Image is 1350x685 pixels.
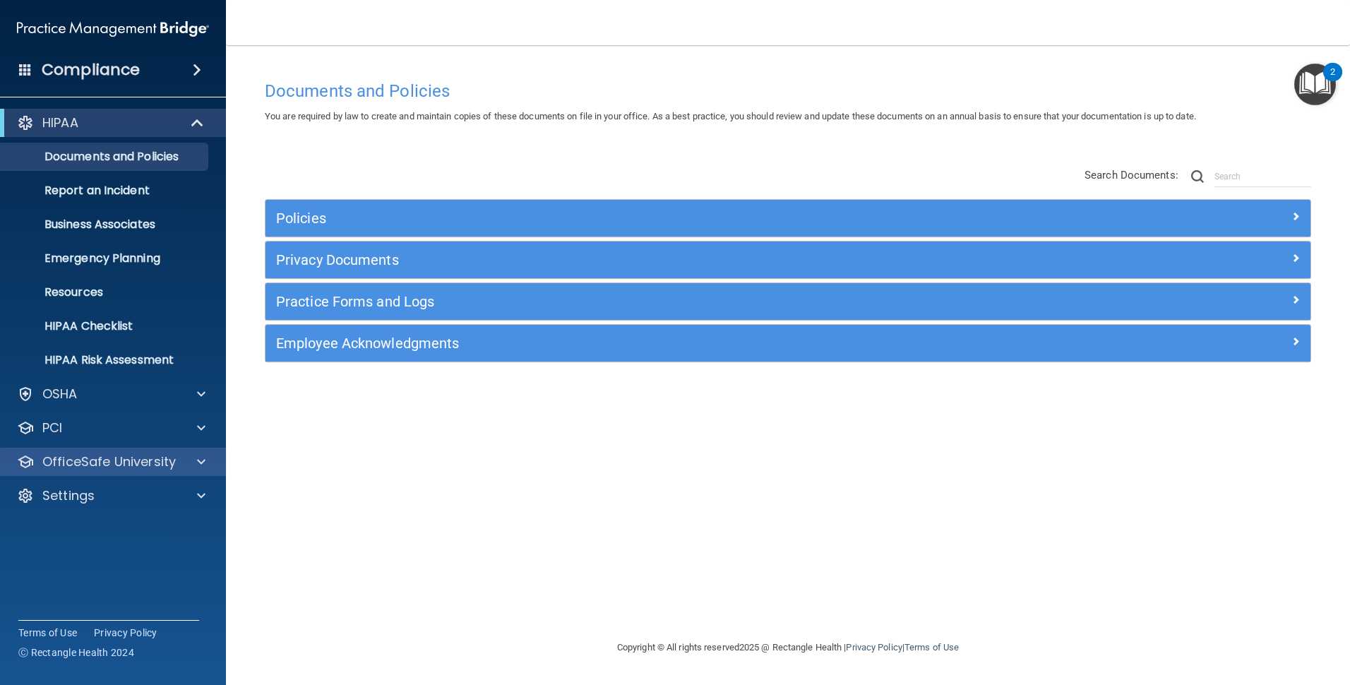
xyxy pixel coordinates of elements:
input: Search [1214,166,1311,187]
h5: Privacy Documents [276,252,1039,268]
h5: Policies [276,210,1039,226]
p: Emergency Planning [9,251,202,266]
p: OSHA [42,386,78,403]
a: OSHA [17,386,205,403]
p: PCI [42,419,62,436]
h4: Documents and Policies [265,82,1311,100]
a: Privacy Policy [94,626,157,640]
img: PMB logo [17,15,209,43]
h4: Compliance [42,60,140,80]
button: Open Resource Center, 2 new notifications [1294,64,1336,105]
h5: Employee Acknowledgments [276,335,1039,351]
div: Copyright © All rights reserved 2025 @ Rectangle Health | | [530,625,1046,670]
span: You are required by law to create and maintain copies of these documents on file in your office. ... [265,111,1196,121]
a: Terms of Use [18,626,77,640]
div: 2 [1330,72,1335,90]
a: Settings [17,487,205,504]
p: Settings [42,487,95,504]
p: HIPAA Risk Assessment [9,353,202,367]
a: HIPAA [17,114,205,131]
a: Policies [276,207,1300,230]
a: Terms of Use [904,642,959,653]
span: Ⓒ Rectangle Health 2024 [18,645,134,660]
p: HIPAA Checklist [9,319,202,333]
a: Privacy Policy [846,642,902,653]
p: Documents and Policies [9,150,202,164]
img: ic-search.3b580494.png [1191,170,1204,183]
a: Practice Forms and Logs [276,290,1300,313]
a: PCI [17,419,205,436]
a: Employee Acknowledgments [276,332,1300,355]
a: OfficeSafe University [17,453,205,470]
a: Privacy Documents [276,249,1300,271]
p: Report an Incident [9,184,202,198]
h5: Practice Forms and Logs [276,294,1039,309]
p: HIPAA [42,114,78,131]
span: Search Documents: [1085,169,1178,181]
p: Business Associates [9,218,202,232]
p: Resources [9,285,202,299]
p: OfficeSafe University [42,453,176,470]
